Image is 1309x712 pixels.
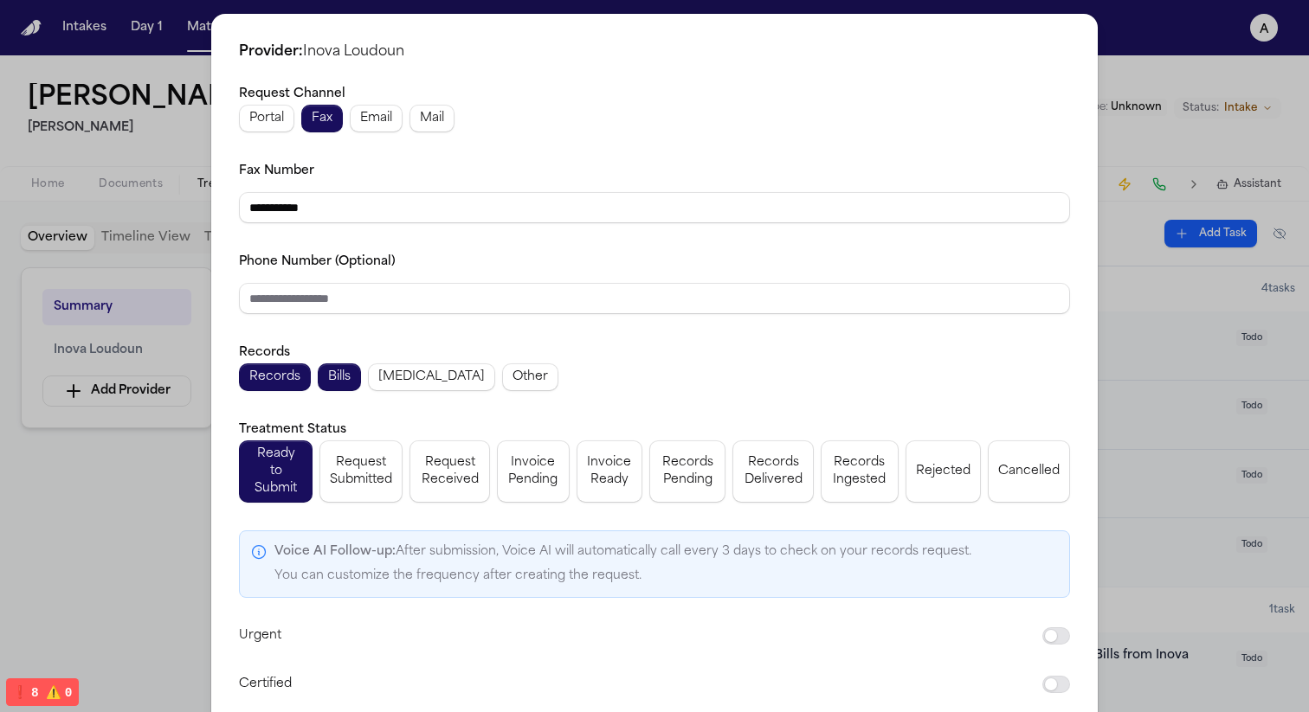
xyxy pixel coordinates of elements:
[577,440,643,503] button: Invoice Ready
[274,566,971,587] p: You can customize the frequency after creating the request.
[409,440,489,503] button: Request Received
[732,440,813,503] button: Records Delivered
[368,363,495,391] button: [MEDICAL_DATA]
[274,545,396,558] span: Voice AI Follow-up:
[350,105,403,132] button: Email
[649,440,725,503] button: Records Pending
[239,423,346,436] label: Treatment Status
[239,42,1070,62] h2: Provider:
[502,363,558,391] button: Other
[239,674,1015,695] label: Certified
[239,363,311,391] button: Records
[239,105,294,132] button: Portal
[906,440,981,503] button: Rejected
[239,255,396,268] label: Phone Number (Optional)
[319,440,403,503] button: Request Submitted
[239,440,313,503] button: Ready to Submit
[303,45,404,59] span: Inova Loudoun
[239,625,1015,646] label: Urgent
[409,105,455,132] button: Mail
[239,164,314,177] label: Fax Number
[497,440,570,503] button: Invoice Pending
[274,542,971,562] p: After submission, Voice AI will automatically call every 3 days to check on your records request.
[301,105,343,132] button: Fax
[239,346,290,359] label: Records
[239,87,345,100] label: Request Channel
[318,363,361,391] button: Bills
[821,440,899,503] button: Records Ingested
[988,440,1070,503] button: Cancelled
